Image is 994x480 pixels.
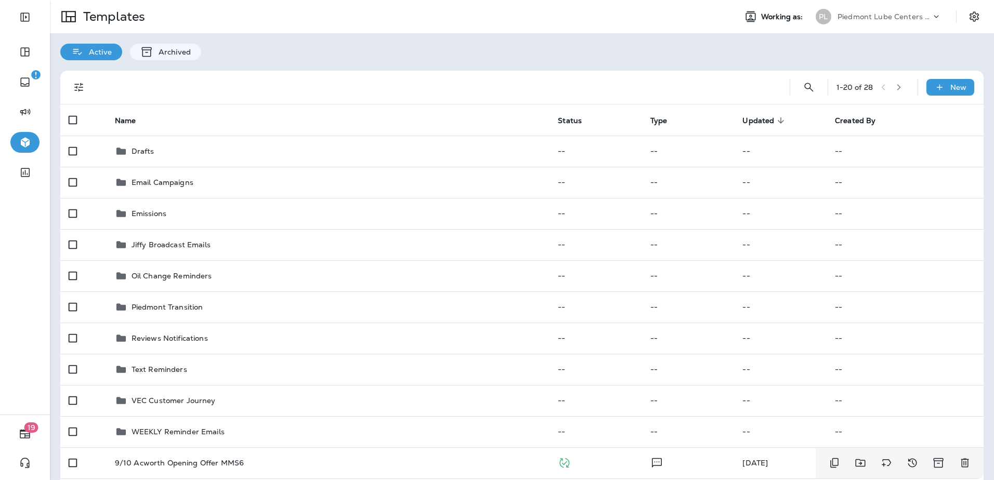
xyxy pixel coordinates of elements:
td: -- [642,354,735,385]
td: -- [734,198,827,229]
td: -- [827,323,984,354]
p: New [950,83,966,91]
td: -- [734,229,827,260]
td: -- [734,385,827,416]
span: Created By [835,116,875,125]
p: Drafts [132,147,154,155]
td: -- [550,260,642,291]
td: -- [734,260,827,291]
td: -- [550,354,642,385]
td: -- [827,291,984,323]
td: -- [734,416,827,447]
span: Alyson Dixon [742,458,768,468]
td: -- [827,229,984,260]
span: Type [650,116,681,125]
td: -- [734,291,827,323]
p: Email Campaigns [132,178,193,186]
span: Status [558,116,595,125]
p: Reviews Notifications [132,334,208,342]
td: -- [827,260,984,291]
td: -- [642,167,735,198]
td: -- [550,323,642,354]
button: Archive [928,452,949,473]
button: View Changelog [902,452,923,473]
button: Expand Sidebar [10,7,40,28]
td: -- [642,260,735,291]
button: Delete [954,452,975,473]
p: WEEKLY Reminder Emails [132,428,225,436]
td: -- [642,385,735,416]
div: PL [816,9,831,24]
span: Text [650,457,663,466]
td: -- [827,416,984,447]
p: 9/10 Acworth Opening Offer MMS6 [115,459,244,467]
button: Duplicate [824,452,845,473]
td: -- [550,291,642,323]
td: -- [827,136,984,167]
td: -- [550,136,642,167]
p: Oil Change Reminders [132,272,212,280]
p: Piedmont Transition [132,303,203,311]
button: Settings [965,7,984,26]
td: -- [734,354,827,385]
span: Type [650,116,668,125]
td: -- [734,167,827,198]
td: -- [642,136,735,167]
span: Name [115,116,136,125]
td: -- [642,416,735,447]
p: Active [84,48,112,56]
td: -- [642,323,735,354]
span: Working as: [761,12,805,21]
div: 1 - 20 of 28 [836,83,873,91]
p: Piedmont Lube Centers LLC [838,12,931,21]
span: Updated [742,116,788,125]
td: -- [550,385,642,416]
p: VEC Customer Journey [132,396,216,405]
td: -- [827,354,984,385]
td: -- [734,323,827,354]
span: 19 [24,422,38,433]
td: -- [827,167,984,198]
td: -- [642,229,735,260]
td: -- [550,229,642,260]
p: Jiffy Broadcast Emails [132,241,211,249]
button: Add tags [876,452,897,473]
span: Name [115,116,150,125]
td: -- [642,198,735,229]
td: -- [642,291,735,323]
p: Emissions [132,209,166,218]
p: Text Reminders [132,365,187,374]
span: Status [558,116,582,125]
td: -- [550,416,642,447]
button: 19 [10,423,40,444]
p: Templates [79,9,145,24]
span: Published [558,457,571,466]
td: -- [550,198,642,229]
button: Filters [69,77,89,98]
span: Updated [742,116,774,125]
td: -- [550,167,642,198]
td: -- [827,198,984,229]
td: -- [827,385,984,416]
button: Search Templates [799,77,819,98]
button: Move to folder [850,452,871,473]
td: -- [734,136,827,167]
p: Archived [153,48,191,56]
span: Created By [835,116,889,125]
